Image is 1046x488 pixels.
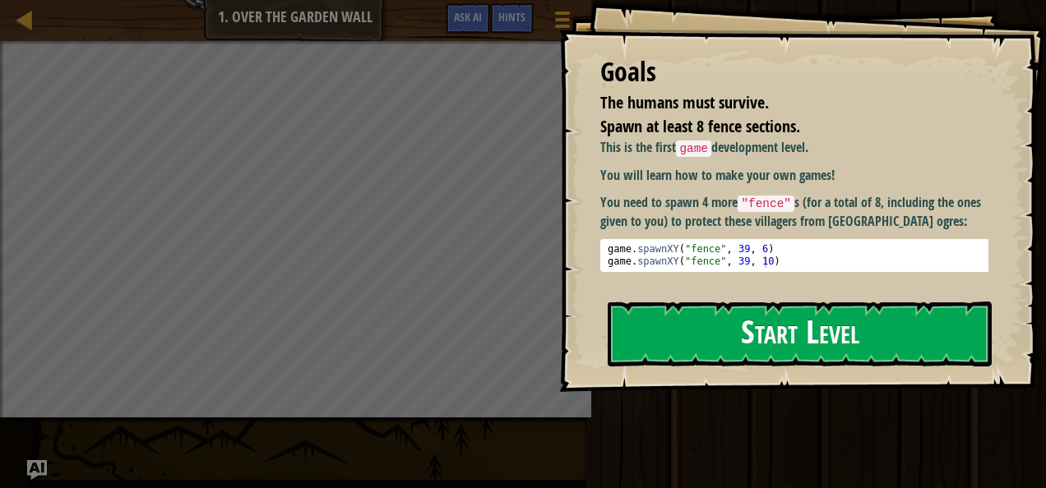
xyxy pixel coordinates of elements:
p: You will learn how to make your own games! [600,166,1001,185]
code: game [676,140,711,157]
div: Goals [600,53,988,91]
p: You need to spawn 4 more s (for a total of 8, including the ones given to you) to protect these v... [600,193,1001,231]
li: Spawn at least 8 fence sections. [580,115,984,139]
button: Ask AI [446,3,490,34]
button: Show game menu [542,3,583,42]
li: The humans must survive. [580,91,984,115]
span: The humans must survive. [600,91,769,113]
button: Start Level [608,302,992,366]
p: This is the first development level. [600,138,1001,158]
code: "fence" [738,196,794,212]
button: Ask AI [27,460,47,480]
span: Hints [498,9,525,25]
span: Ask AI [454,9,482,25]
span: Spawn at least 8 fence sections. [600,115,800,137]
